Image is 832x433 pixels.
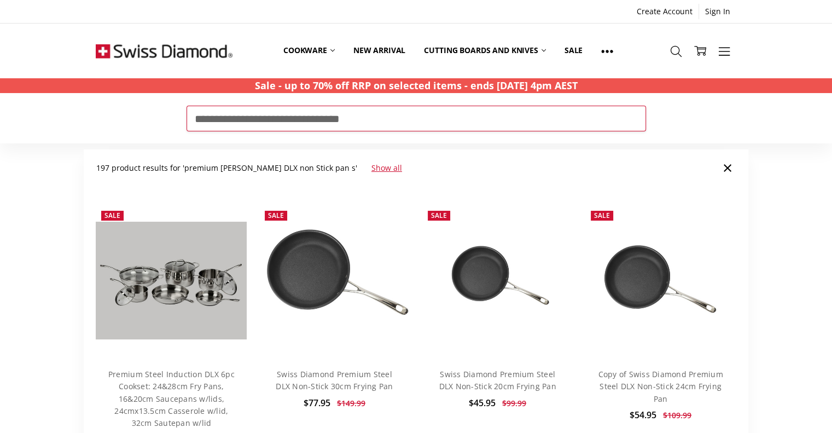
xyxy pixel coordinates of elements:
[344,26,415,75] a: New arrival
[719,159,736,176] a: Close
[415,26,555,75] a: Cutting boards and knives
[255,79,578,92] strong: Sale - up to 70% off RRP on selected items - ends [DATE] 4pm AEST
[371,163,402,173] a: Show all
[592,26,622,76] a: Show All
[337,398,365,408] span: $149.99
[96,24,232,78] img: Free Shipping On Every Order
[723,155,732,179] span: ×
[268,211,284,220] span: Sale
[108,369,235,429] a: Premium Steel Induction DLX 6pc Cookset: 24&28cm Fry Pans, 16&20cm Saucepans w/lids, 24cmx13.5cm ...
[274,26,344,75] a: Cookware
[422,205,573,356] img: Swiss Diamond Premium Steel DLX Non-Stick 20cm Frying Pan
[585,205,736,356] img: Copy of Swiss Diamond Premium Steel DLX Non-Stick 24cm Frying Pan
[96,222,247,339] img: Premium Steel DLX 6 pc cookware set; PSLASET06
[276,369,393,391] a: Swiss Diamond Premium Steel DLX Non-Stick 30cm Frying Pan
[469,397,496,409] span: $45.95
[631,4,699,19] a: Create Account
[502,398,526,408] span: $99.99
[259,205,410,356] img: Swiss Diamond Premium Steel DLX Non-Stick 30cm Frying Pan
[699,4,736,19] a: Sign In
[96,163,357,173] span: 197 product results for 'premium [PERSON_NAME] DLX non Stick pan s'
[594,211,610,220] span: Sale
[663,410,691,420] span: $109.99
[431,211,447,220] span: Sale
[598,369,723,404] a: Copy of Swiss Diamond Premium Steel DLX Non-Stick 24cm Frying Pan
[439,369,556,391] a: Swiss Diamond Premium Steel DLX Non-Stick 20cm Frying Pan
[555,26,592,75] a: Sale
[304,397,330,409] span: $77.95
[630,409,656,421] span: $54.95
[104,211,120,220] span: Sale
